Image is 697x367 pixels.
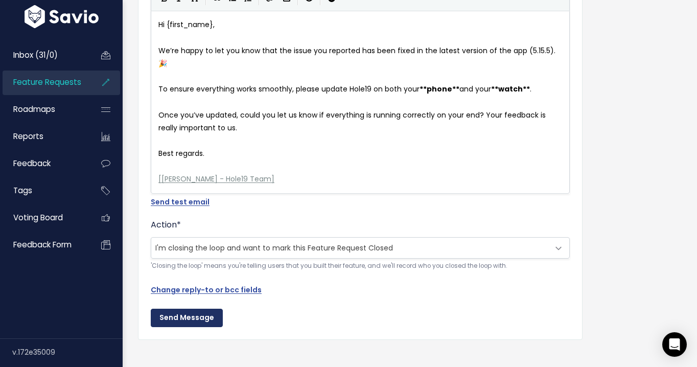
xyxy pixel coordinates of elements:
span: Feedback form [13,239,72,250]
div: Open Intercom Messenger [662,332,687,357]
div: v.172e35009 [12,339,123,365]
label: Action [151,219,181,231]
a: Roadmaps [3,98,85,121]
span: To ensure everything works smoothly, please update Hole19 on both your and your . [158,84,531,94]
span: watch [498,84,523,94]
span: We’re happy to let you know that the issue you reported has been fixed in the latest version of t... [158,45,557,68]
img: logo-white.9d6f32f41409.svg [22,5,101,28]
span: I'm closing the loop and want to mark this Feature Request Closed [151,237,570,259]
span: Feedback [13,158,51,169]
span: [PERSON_NAME] - Hole19 Team [161,174,271,184]
span: phone [427,84,452,94]
a: Inbox (31/0) [3,43,85,67]
a: Voting Board [3,206,85,230]
span: ] [271,174,274,184]
span: Feature Requests [13,77,81,87]
small: 'Closing the loop' means you're telling users that you built their feature, and we'll record who ... [151,261,570,271]
span: Tags [13,185,32,196]
a: Feedback form [3,233,85,257]
a: Change reply-to or bcc fields [151,285,262,295]
a: Send test email [151,197,210,207]
a: Tags [3,179,85,202]
span: Hi {first_name}, [158,19,215,30]
span: Roadmaps [13,104,55,114]
span: [ [158,174,161,184]
a: Feature Requests [3,71,85,94]
a: Reports [3,125,85,148]
span: Voting Board [13,212,63,223]
span: I'm closing the loop and want to mark this Feature Request Closed [151,238,549,258]
span: Best regards. [158,148,204,158]
span: Reports [13,131,43,142]
span: Inbox (31/0) [13,50,58,60]
input: Send Message [151,309,223,327]
span: Once you’ve updated, could you let us know if everything is running correctly on your end? Your f... [158,110,548,133]
a: Feedback [3,152,85,175]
